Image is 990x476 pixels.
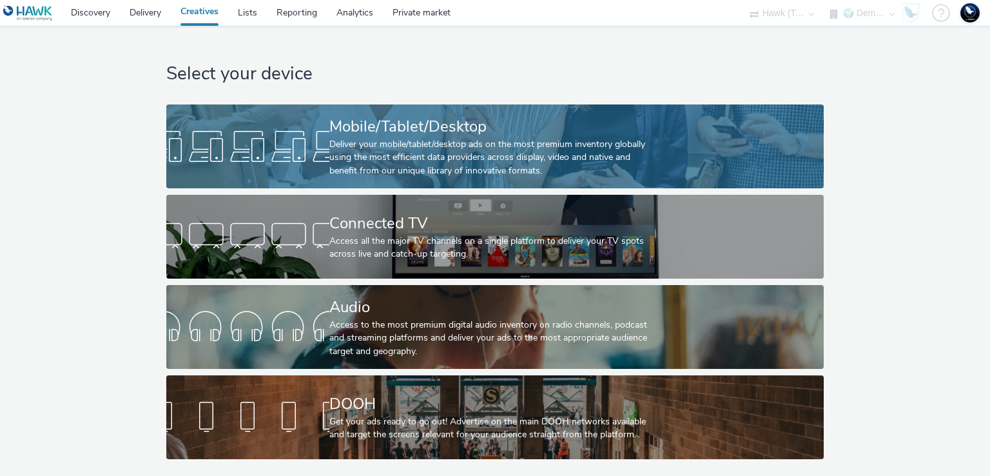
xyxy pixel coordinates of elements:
div: Deliver your mobile/tablet/desktop ads on the most premium inventory globally using the most effi... [329,138,655,177]
img: undefined Logo [3,5,53,21]
div: Audio [329,296,655,319]
img: Hawk Academy [901,3,920,23]
a: Hawk Academy [901,3,926,23]
img: Support Hawk [960,3,980,23]
div: Access to the most premium digital audio inventory on radio channels, podcast and streaming platf... [329,319,655,358]
div: Get your ads ready to go out! Advertise on the main DOOH networks available and target the screen... [329,415,655,442]
div: Mobile/Tablet/Desktop [329,115,655,138]
div: Connected TV [329,212,655,235]
a: AudioAccess to the most premium digital audio inventory on radio channels, podcast and streaming ... [166,285,823,369]
div: DOOH [329,393,655,415]
a: DOOHGet your ads ready to go out! Advertise on the main DOOH networks available and target the sc... [166,375,823,459]
h1: Select your device [166,62,823,86]
a: Mobile/Tablet/DesktopDeliver your mobile/tablet/desktop ads on the most premium inventory globall... [166,104,823,188]
a: Connected TVAccess all the major TV channels on a single platform to deliver your TV spots across... [166,195,823,279]
div: Access all the major TV channels on a single platform to deliver your TV spots across live and ca... [329,235,655,261]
